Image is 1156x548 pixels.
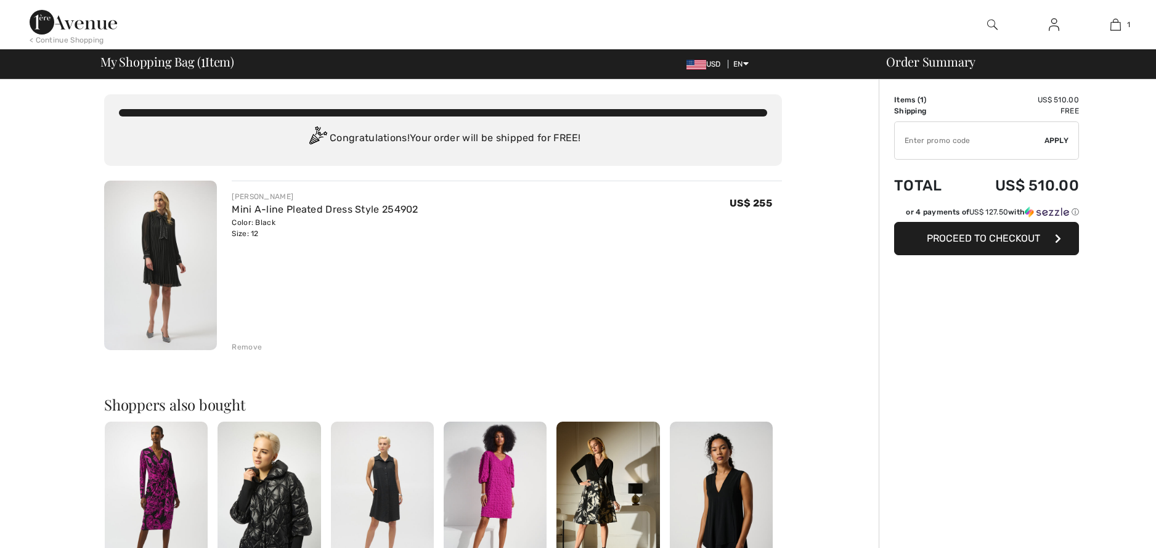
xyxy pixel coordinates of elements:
[686,60,726,68] span: USD
[1110,17,1121,32] img: My Bag
[30,35,104,46] div: < Continue Shopping
[894,207,1079,222] div: or 4 payments ofUS$ 127.50withSezzle Click to learn more about Sezzle
[920,96,924,104] span: 1
[961,105,1079,117] td: Free
[1049,17,1059,32] img: My Info
[104,181,217,350] img: Mini A-line Pleated Dress Style 254902
[232,203,418,215] a: Mini A-line Pleated Dress Style 254902
[1085,17,1146,32] a: 1
[895,122,1044,159] input: Promo code
[232,341,262,353] div: Remove
[733,60,749,68] span: EN
[927,232,1040,244] span: Proceed to Checkout
[871,55,1149,68] div: Order Summary
[201,52,205,68] span: 1
[1044,135,1069,146] span: Apply
[894,105,961,117] td: Shipping
[104,397,782,412] h2: Shoppers also bought
[686,60,706,70] img: US Dollar
[119,126,767,151] div: Congratulations! Your order will be shipped for FREE!
[30,10,117,35] img: 1ère Avenue
[961,165,1079,207] td: US$ 510.00
[232,191,418,202] div: [PERSON_NAME]
[961,94,1079,105] td: US$ 510.00
[730,197,772,209] span: US$ 255
[894,94,961,105] td: Items ( )
[894,222,1079,255] button: Proceed to Checkout
[969,208,1008,216] span: US$ 127.50
[305,126,330,151] img: Congratulation2.svg
[1127,19,1130,30] span: 1
[1039,17,1069,33] a: Sign In
[987,17,998,32] img: search the website
[906,207,1079,218] div: or 4 payments of with
[894,165,961,207] td: Total
[1025,207,1069,218] img: Sezzle
[100,55,234,68] span: My Shopping Bag ( Item)
[232,217,418,239] div: Color: Black Size: 12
